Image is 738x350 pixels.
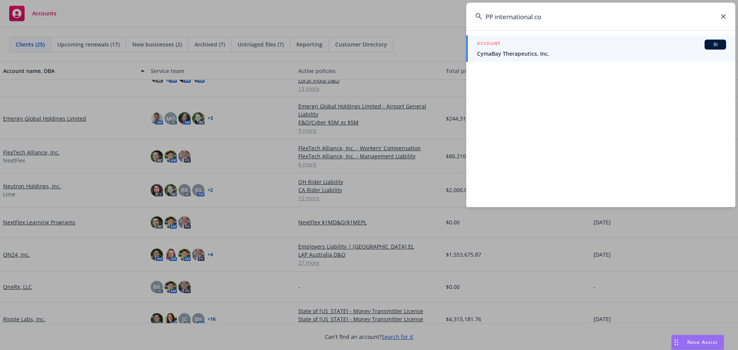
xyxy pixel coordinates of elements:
[466,3,735,30] input: Search...
[687,339,718,345] span: Nova Assist
[466,35,735,62] a: ACCOUNTBICymaBay Therapeutics, Inc.
[477,50,726,58] span: CymaBay Therapeutics, Inc.
[477,40,500,49] h5: ACCOUNT
[672,335,681,350] div: Drag to move
[671,335,724,350] button: Nova Assist
[708,41,723,48] span: BI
